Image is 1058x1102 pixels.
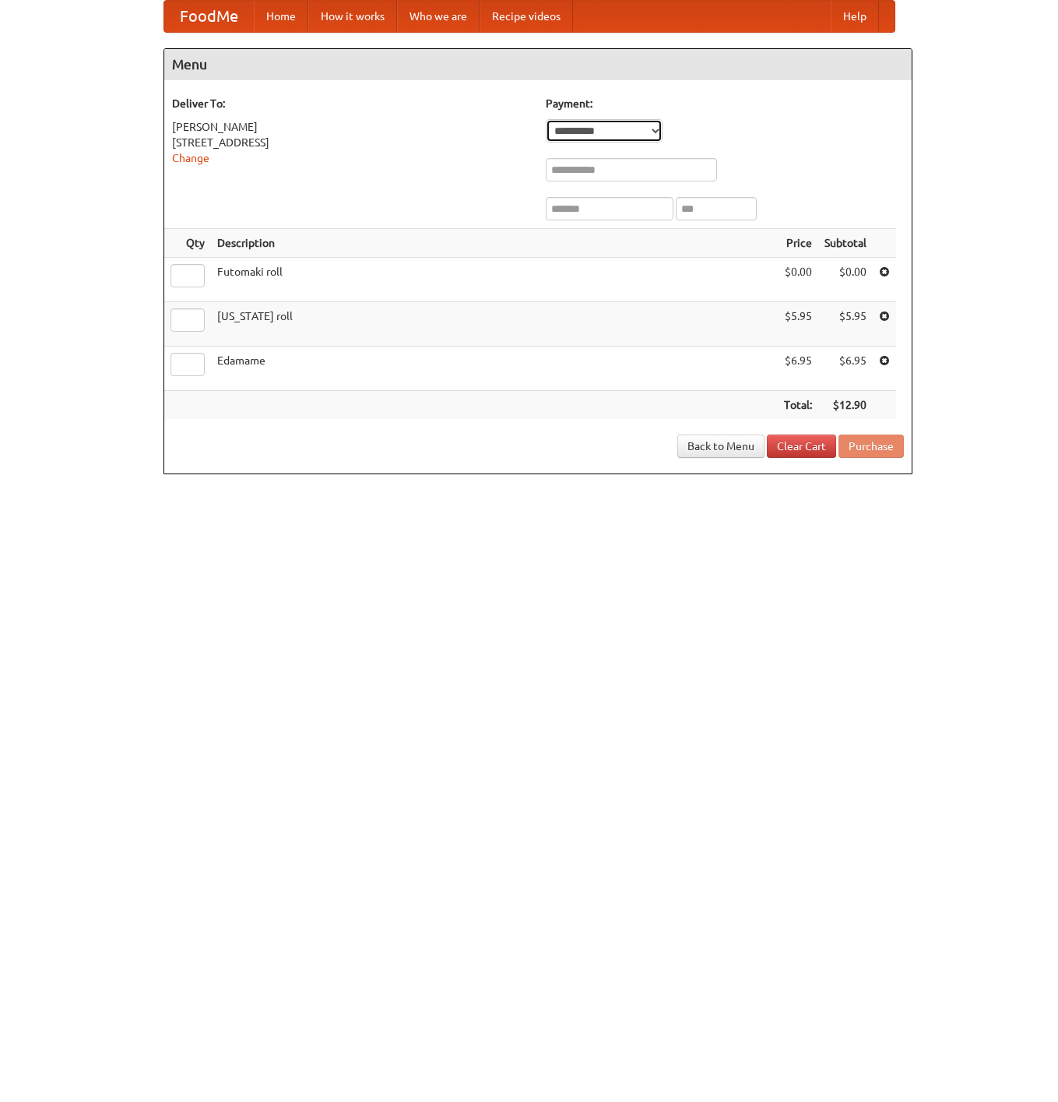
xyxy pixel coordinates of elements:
td: Edamame [211,347,778,391]
h5: Deliver To: [172,96,530,111]
h4: Menu [164,49,912,80]
td: $6.95 [778,347,818,391]
th: Description [211,229,778,258]
td: $0.00 [818,258,873,302]
h5: Payment: [546,96,904,111]
th: $12.90 [818,391,873,420]
a: FoodMe [164,1,254,32]
a: Who we are [397,1,480,32]
th: Qty [164,229,211,258]
div: [PERSON_NAME] [172,119,530,135]
a: Help [831,1,879,32]
a: How it works [308,1,397,32]
a: Change [172,152,209,164]
th: Price [778,229,818,258]
td: [US_STATE] roll [211,302,778,347]
a: Home [254,1,308,32]
td: $0.00 [778,258,818,302]
button: Purchase [838,435,904,458]
td: $6.95 [818,347,873,391]
th: Subtotal [818,229,873,258]
td: Futomaki roll [211,258,778,302]
th: Total: [778,391,818,420]
td: $5.95 [778,302,818,347]
a: Back to Menu [677,435,765,458]
div: [STREET_ADDRESS] [172,135,530,150]
a: Recipe videos [480,1,573,32]
td: $5.95 [818,302,873,347]
a: Clear Cart [767,435,836,458]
